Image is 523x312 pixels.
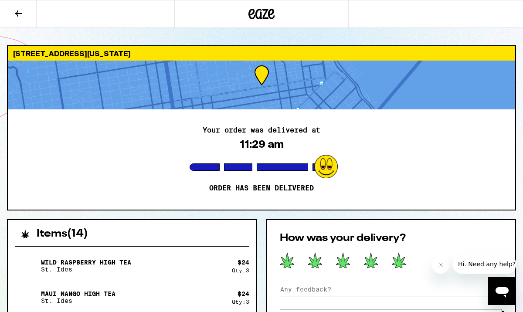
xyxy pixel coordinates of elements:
iframe: Close message [432,256,449,274]
h2: Items ( 14 ) [37,229,88,239]
div: [STREET_ADDRESS][US_STATE] [8,46,515,61]
h2: Your order was delivered at [203,127,320,134]
div: $ 24 [238,259,249,266]
iframe: Message from company [453,254,516,274]
img: Maui Mango High Tea [15,285,39,309]
p: St. Ides [41,266,131,273]
iframe: Button to launch messaging window [488,277,516,305]
div: 11:29 am [240,138,284,150]
div: Qty: 3 [232,268,249,273]
img: Wild Raspberry High Tea [15,254,39,278]
div: Qty: 3 [232,299,249,305]
div: $ 24 [238,290,249,297]
p: St. Ides [41,297,115,304]
input: Any feedback? [280,283,502,296]
h2: How was your delivery? [280,233,502,244]
p: Wild Raspberry High Tea [41,259,131,266]
p: Maui Mango High Tea [41,290,115,297]
p: Order has been delivered [209,184,314,193]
